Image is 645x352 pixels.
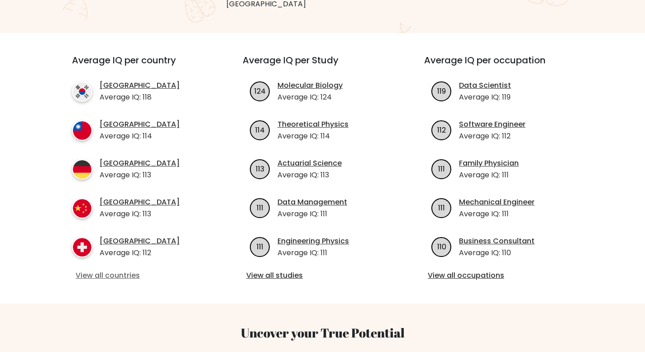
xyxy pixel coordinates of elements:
[437,124,446,135] text: 112
[246,270,399,281] a: View all studies
[277,92,343,103] p: Average IQ: 124
[437,241,446,252] text: 110
[459,119,526,130] a: Software Engineer
[459,209,535,219] p: Average IQ: 111
[428,270,580,281] a: View all occupations
[100,92,180,103] p: Average IQ: 118
[277,197,347,208] a: Data Management
[72,198,92,219] img: country
[100,197,180,208] a: [GEOGRAPHIC_DATA]
[459,158,519,169] a: Family Physician
[277,131,349,142] p: Average IQ: 114
[438,202,445,213] text: 111
[459,92,511,103] p: Average IQ: 119
[459,80,511,91] a: Data Scientist
[254,86,266,96] text: 124
[257,202,263,213] text: 111
[459,170,519,181] p: Average IQ: 111
[100,131,180,142] p: Average IQ: 114
[277,247,349,258] p: Average IQ: 111
[72,81,92,102] img: country
[459,247,535,258] p: Average IQ: 110
[277,170,342,181] p: Average IQ: 113
[100,236,180,247] a: [GEOGRAPHIC_DATA]
[277,80,343,91] a: Molecular Biology
[72,237,92,257] img: country
[72,55,210,76] h3: Average IQ per country
[256,163,264,174] text: 113
[277,119,349,130] a: Theoretical Physics
[277,209,347,219] p: Average IQ: 111
[100,209,180,219] p: Average IQ: 113
[72,120,92,141] img: country
[72,159,92,180] img: country
[257,241,263,252] text: 111
[459,197,535,208] a: Mechanical Engineer
[437,86,446,96] text: 119
[100,170,180,181] p: Average IQ: 113
[255,124,265,135] text: 114
[100,158,180,169] a: [GEOGRAPHIC_DATA]
[438,163,445,174] text: 111
[459,131,526,142] p: Average IQ: 112
[100,119,180,130] a: [GEOGRAPHIC_DATA]
[100,247,180,258] p: Average IQ: 112
[29,325,616,341] h3: Uncover your True Potential
[424,55,584,76] h3: Average IQ per occupation
[277,158,342,169] a: Actuarial Science
[76,270,206,281] a: View all countries
[459,236,535,247] a: Business Consultant
[100,80,180,91] a: [GEOGRAPHIC_DATA]
[277,236,349,247] a: Engineering Physics
[243,55,402,76] h3: Average IQ per Study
